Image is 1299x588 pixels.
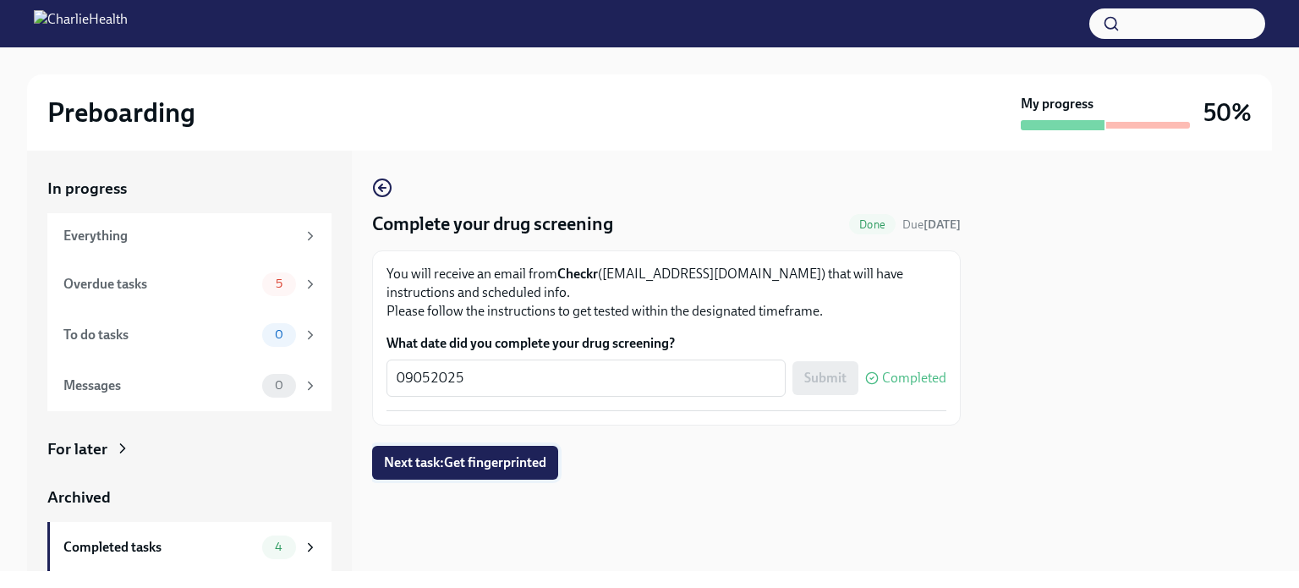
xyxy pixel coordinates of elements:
[266,278,293,290] span: 5
[47,438,107,460] div: For later
[557,266,598,282] strong: Checkr
[265,541,293,553] span: 4
[34,10,128,37] img: CharlieHealth
[372,212,613,237] h4: Complete your drug screening
[47,310,332,360] a: To do tasks0
[63,376,255,395] div: Messages
[902,217,961,233] span: September 4th, 2025 09:00
[386,265,946,321] p: You will receive an email from ([EMAIL_ADDRESS][DOMAIN_NAME]) that will have instructions and sch...
[63,275,255,294] div: Overdue tasks
[1021,95,1093,113] strong: My progress
[47,96,195,129] h2: Preboarding
[924,217,961,232] strong: [DATE]
[882,371,946,385] span: Completed
[265,328,293,341] span: 0
[47,178,332,200] a: In progress
[397,368,776,388] textarea: 09052025
[47,522,332,573] a: Completed tasks4
[384,454,546,471] span: Next task : Get fingerprinted
[47,438,332,460] a: For later
[63,538,255,557] div: Completed tasks
[386,334,946,353] label: What date did you complete your drug screening?
[902,217,961,232] span: Due
[849,218,896,231] span: Done
[47,213,332,259] a: Everything
[63,326,255,344] div: To do tasks
[47,259,332,310] a: Overdue tasks5
[1203,97,1252,128] h3: 50%
[47,360,332,411] a: Messages0
[372,446,558,480] button: Next task:Get fingerprinted
[47,486,332,508] a: Archived
[265,379,293,392] span: 0
[63,227,296,245] div: Everything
